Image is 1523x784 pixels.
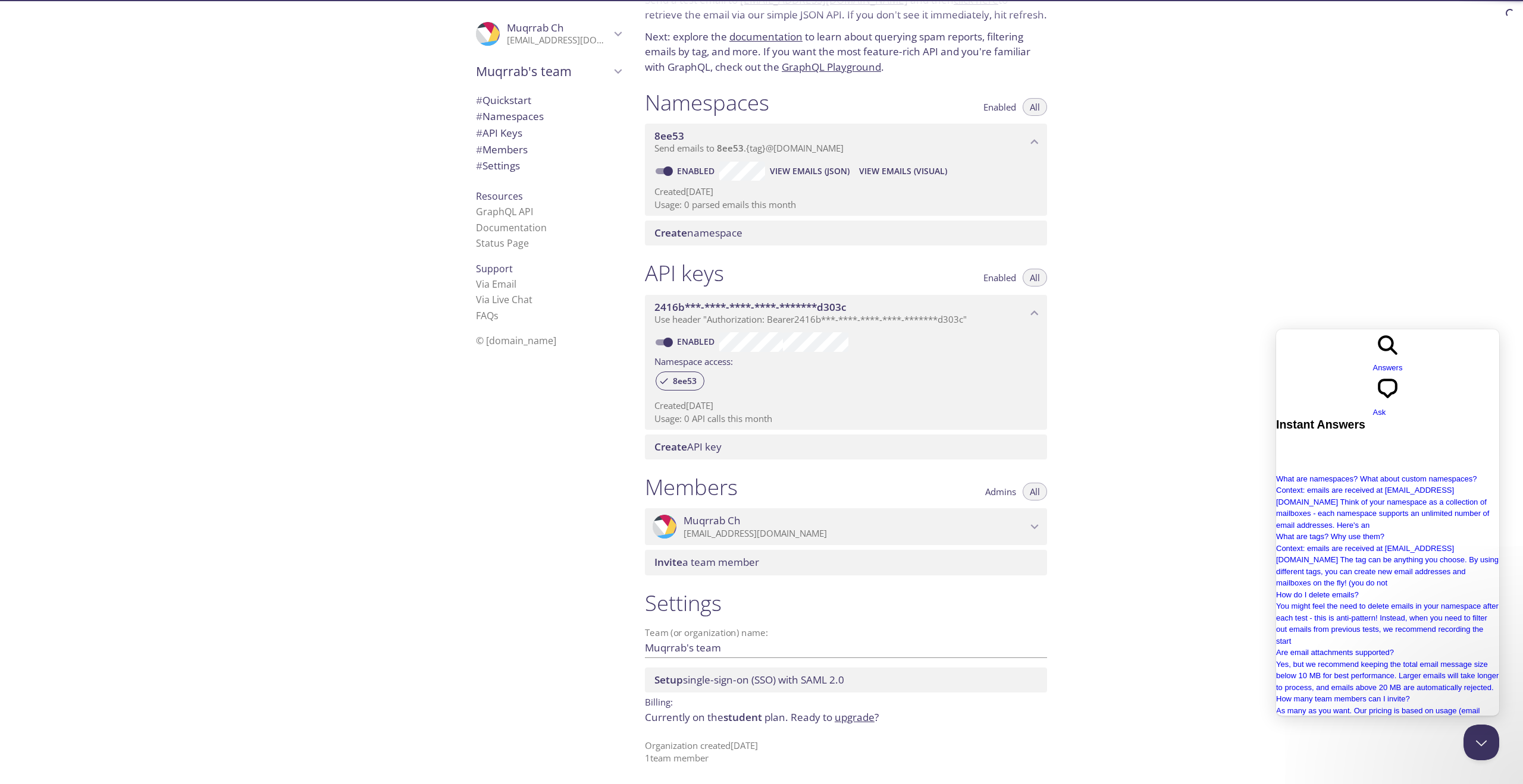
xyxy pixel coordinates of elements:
[507,34,610,46] p: [EMAIL_ADDRESS][DOMAIN_NAME]
[645,221,1047,245] div: Create namespace
[476,159,482,172] span: #
[645,692,1047,710] p: Billing:
[466,56,631,87] div: Muqrrab's team
[645,29,1047,75] p: Next: explore the to learn about querying spam reports, filtering emails by tag, and more. If you...
[645,434,1047,459] div: Create API Key
[770,164,850,178] span: View Emails (JSON)
[494,309,499,322] span: s
[476,109,482,123] span: #
[476,93,531,107] span: Quickstart
[1464,725,1499,760] iframe: Help Scout Beacon - Close
[656,371,704,391] div: 8ee53
[654,352,733,369] label: Namespace access:
[654,673,844,687] span: single-sign-on (SSO) with SAML 2.0
[645,89,769,116] h1: Namespaces
[476,293,532,306] a: Via Live Chat
[476,143,528,156] span: Members
[717,142,744,154] span: 8ee53
[654,226,742,240] span: namespace
[654,142,844,154] span: Send emails to . {tag} @[DOMAIN_NAME]
[782,60,881,74] a: GraphQL Playground
[645,124,1047,160] div: 8ee53 namespace
[645,710,1047,725] p: Currently on the plan.
[765,162,854,181] button: View Emails (JSON)
[645,739,1047,765] p: Organization created [DATE] 1 team member
[654,555,682,569] span: Invite
[791,710,879,724] span: Ready to ?
[466,14,631,53] div: Muqrrab Ch
[466,125,631,141] div: API Keys
[466,141,631,158] div: Members
[476,309,499,322] a: FAQ
[476,190,523,203] span: Resources
[476,126,522,140] span: API Keys
[976,269,1023,286] button: Enabled
[476,278,516,291] a: Via Email
[645,667,1047,692] div: Setup SSO
[684,528,1027,540] p: [EMAIL_ADDRESS][DOMAIN_NAME]
[976,98,1023,116] button: Enabled
[476,159,520,172] span: Settings
[645,590,1047,616] h1: Settings
[476,143,482,156] span: #
[1276,329,1499,716] iframe: Help Scout Beacon - Live Chat, Contact Form, and Knowledge Base
[645,550,1047,575] div: Invite a team member
[645,508,1047,545] div: Muqrrab Ch
[978,483,1023,500] button: Admins
[654,226,687,240] span: Create
[476,63,610,80] span: Muqrrab's team
[476,262,513,275] span: Support
[684,514,741,527] span: Muqrrab Ch
[476,334,556,347] span: © [DOMAIN_NAME]
[654,413,1038,425] p: Usage: 0 API calls this month
[466,92,631,109] div: Quickstart
[476,93,482,107] span: #
[1023,98,1047,116] button: All
[466,158,631,174] div: Team Settings
[654,129,684,143] span: 8ee53
[1023,483,1047,500] button: All
[654,399,1038,412] p: Created [DATE]
[723,710,762,724] span: student
[476,237,529,250] a: Status Page
[675,336,719,347] a: Enabled
[507,21,564,34] span: Muqrrab Ch
[645,260,724,286] h1: API keys
[476,221,547,234] a: Documentation
[476,205,533,218] a: GraphQL API
[476,109,544,123] span: Namespaces
[645,474,738,500] h1: Members
[654,185,1038,198] p: Created [DATE]
[654,199,1038,211] p: Usage: 0 parsed emails this month
[1023,269,1047,286] button: All
[654,555,759,569] span: a team member
[835,710,875,724] a: upgrade
[645,628,769,637] label: Team (or organization) name:
[666,376,704,386] span: 8ee53
[854,162,952,181] button: View Emails (Visual)
[654,440,687,454] span: Create
[654,673,683,687] span: Setup
[466,108,631,125] div: Namespaces
[729,30,803,43] a: documentation
[476,126,482,140] span: #
[859,164,947,178] span: View Emails (Visual)
[654,440,722,454] span: API key
[675,165,719,177] a: Enabled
